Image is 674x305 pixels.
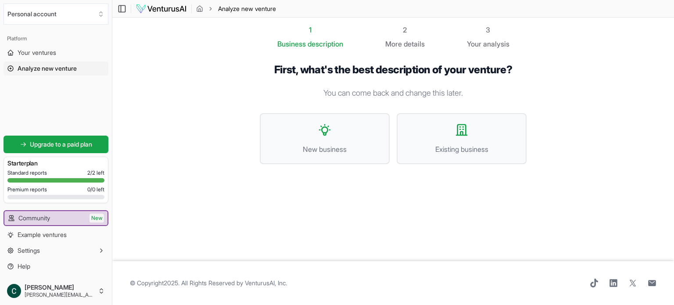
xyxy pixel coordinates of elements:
[18,230,67,239] span: Example ventures
[87,169,104,176] span: 2 / 2 left
[245,279,286,287] a: VenturusAI, Inc
[25,283,94,291] span: [PERSON_NAME]
[25,291,94,298] span: [PERSON_NAME][EMAIL_ADDRESS][DOMAIN_NAME]
[18,262,30,271] span: Help
[7,169,47,176] span: Standard reports
[4,211,108,225] a: CommunityNew
[18,214,50,222] span: Community
[277,25,343,35] div: 1
[467,25,509,35] div: 3
[4,244,108,258] button: Settings
[4,4,108,25] button: Select an organization
[4,259,108,273] a: Help
[7,159,104,168] h3: Starter plan
[385,25,425,35] div: 2
[136,4,187,14] img: logo
[7,284,21,298] img: ACg8ocLnaljhiuzjoRs_YL9XgMKVmwc5HjedUfmxZx4j7HVngREjAA=s96-c
[87,186,104,193] span: 0 / 0 left
[90,214,104,222] span: New
[130,279,287,287] span: © Copyright 2025 . All Rights Reserved by .
[406,144,517,154] span: Existing business
[260,87,527,99] p: You can come back and change this later.
[277,39,306,49] span: Business
[4,228,108,242] a: Example ventures
[4,136,108,153] a: Upgrade to a paid plan
[4,32,108,46] div: Platform
[385,39,402,49] span: More
[18,64,77,73] span: Analyze new venture
[260,113,390,164] button: New business
[18,48,56,57] span: Your ventures
[196,4,276,13] nav: breadcrumb
[7,186,47,193] span: Premium reports
[269,144,380,154] span: New business
[18,246,40,255] span: Settings
[4,280,108,301] button: [PERSON_NAME][PERSON_NAME][EMAIL_ADDRESS][DOMAIN_NAME]
[4,61,108,75] a: Analyze new venture
[218,4,276,13] span: Analyze new venture
[30,140,92,149] span: Upgrade to a paid plan
[467,39,481,49] span: Your
[397,113,527,164] button: Existing business
[483,39,509,48] span: analysis
[308,39,343,48] span: description
[260,63,527,76] h1: First, what's the best description of your venture?
[4,46,108,60] a: Your ventures
[404,39,425,48] span: details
